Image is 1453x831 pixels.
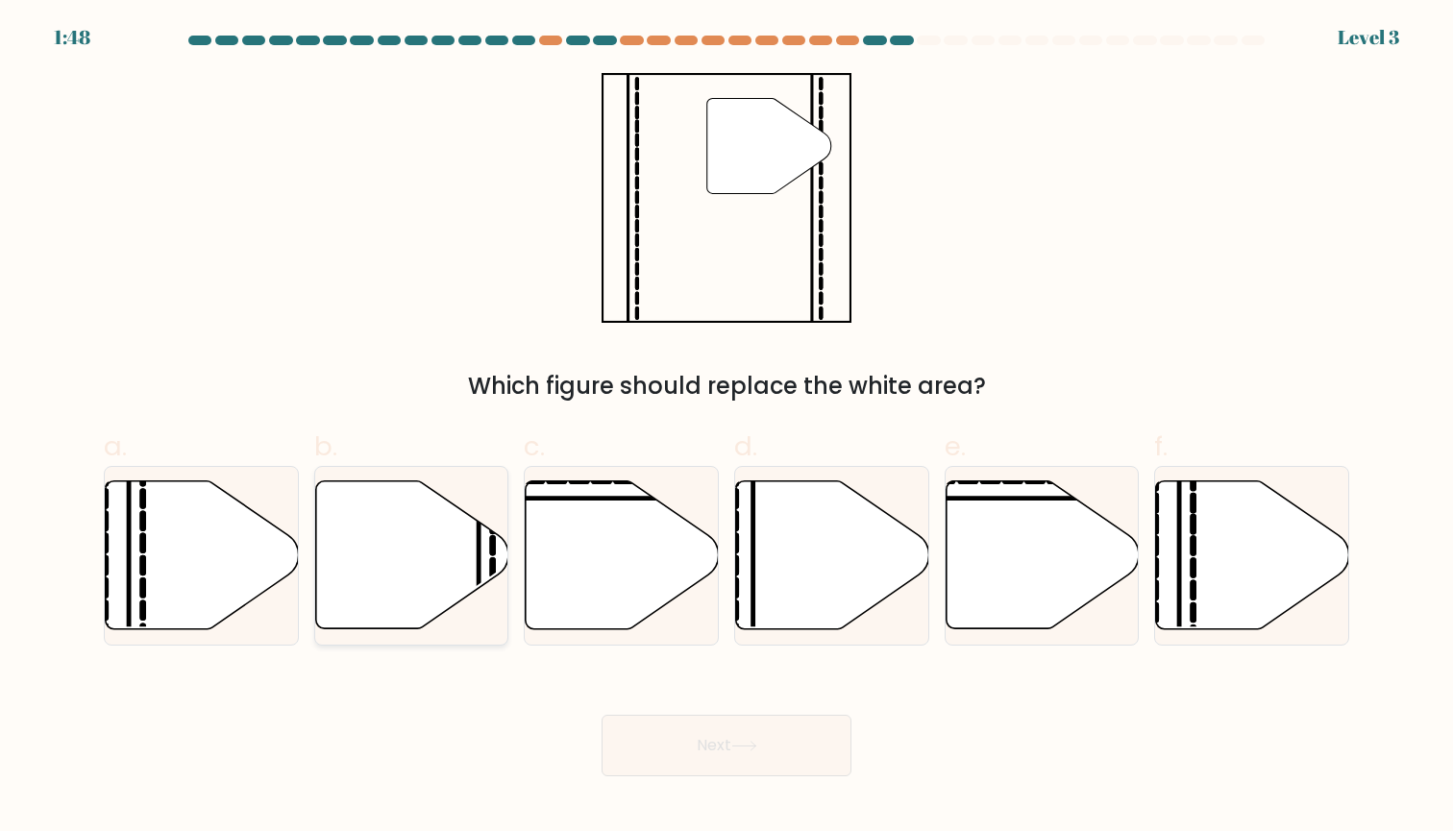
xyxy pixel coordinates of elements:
span: c. [524,428,545,465]
g: " [707,98,831,193]
button: Next [602,715,851,776]
span: b. [314,428,337,465]
span: d. [734,428,757,465]
span: f. [1154,428,1168,465]
div: Which figure should replace the white area? [115,369,1338,403]
div: Level 3 [1338,23,1399,52]
span: a. [104,428,127,465]
span: e. [945,428,966,465]
div: 1:48 [54,23,90,52]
